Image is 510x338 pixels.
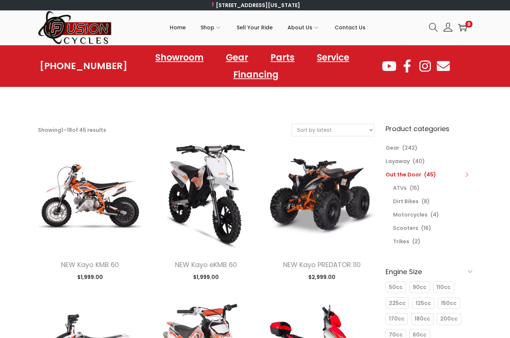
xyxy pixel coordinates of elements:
a: NEW Kayo KMB 60 [61,260,119,269]
a: Layaway [386,157,410,165]
span: (45) [424,171,436,178]
span: (4) [431,211,439,218]
span: Home [170,18,186,37]
span: (16) [421,224,431,232]
a: About Us [288,11,320,44]
h6: Engine Size [386,263,472,280]
span: $ [193,273,196,281]
span: Sell Your Ride [237,18,273,37]
select: Shop order [292,124,374,136]
span: 125cc [416,299,431,307]
a: Out the Door [386,171,421,178]
a: NEW Kayo PREDATOR 110 [283,260,361,269]
span: $ [77,273,81,281]
a: Gear [386,144,399,152]
a: Dirt Bikes [393,198,419,205]
a: ATVs [393,184,407,192]
a: Shop [201,11,222,44]
a: Motorcycles [393,211,428,218]
span: (40) [413,157,425,165]
span: 225cc [389,299,406,307]
span: Shop [201,18,214,37]
img: 📍 [210,2,215,7]
nav: Menu [127,49,381,83]
a: [STREET_ADDRESS][US_STATE] [210,1,300,9]
a: Contact Us [335,11,366,44]
span: 180cc [415,315,430,323]
a: Showroom [148,49,211,66]
img: Woostify retina logo [38,10,112,45]
a: NEW Kayo eKMB 60 [175,260,237,269]
span: 150cc [441,299,457,307]
span: $ [308,273,312,281]
a: Home [170,11,186,44]
span: (8) [422,198,430,205]
span: 2,999.00 [308,273,335,281]
span: 110cc [436,283,451,291]
span: Contact Us [335,18,366,37]
span: 200cc [440,315,458,323]
h6: Product categories [386,124,472,134]
nav: Primary navigation [112,11,423,44]
p: Showing – of 45 results [38,125,106,135]
span: 50cc [389,283,403,291]
span: (2) [412,238,420,245]
span: 1,999.00 [77,273,103,281]
a: Scooters [393,224,418,232]
span: (242) [402,144,418,152]
span: About Us [288,18,312,37]
span: 90cc [413,283,426,291]
span: 1,999.00 [193,273,219,281]
a: 0 [458,23,467,32]
span: 18 [67,126,72,134]
span: 1 [61,126,63,134]
span: 170cc [389,315,405,323]
a: [PHONE_NUMBER] [40,61,127,71]
a: Parts [263,49,302,66]
a: Gear [218,49,256,66]
a: Financing [226,66,286,83]
a: Trikes [393,238,409,245]
span: (15) [410,184,420,192]
a: Sell Your Ride [237,11,273,44]
a: Service [309,49,357,66]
